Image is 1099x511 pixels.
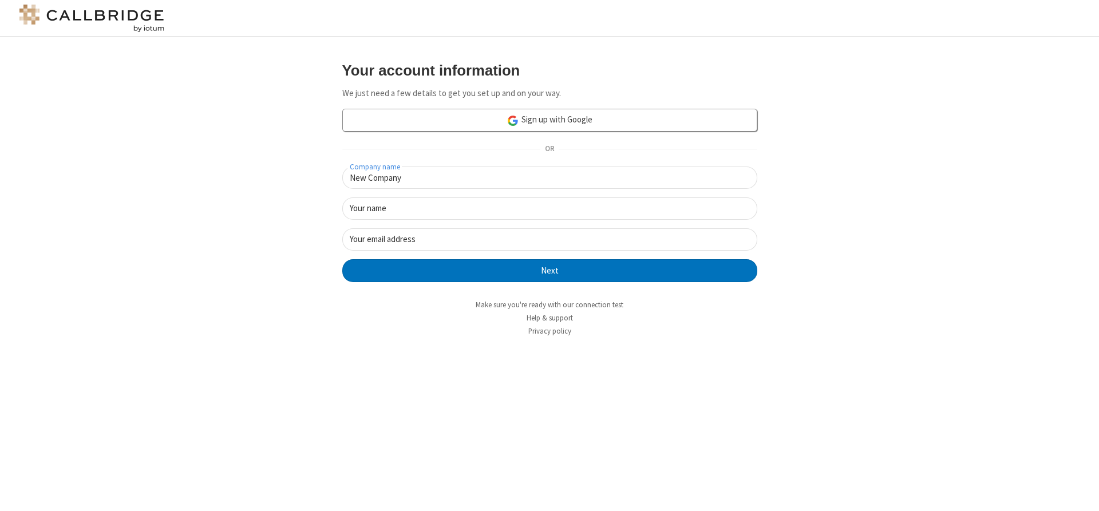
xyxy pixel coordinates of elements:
[342,87,757,100] p: We just need a few details to get you set up and on your way.
[528,326,571,336] a: Privacy policy
[527,313,573,323] a: Help & support
[540,141,559,157] span: OR
[342,62,757,78] h3: Your account information
[342,228,757,251] input: Your email address
[17,5,166,32] img: logo@2x.png
[476,300,623,310] a: Make sure you're ready with our connection test
[342,259,757,282] button: Next
[342,109,757,132] a: Sign up with Google
[342,167,757,189] input: Company name
[342,197,757,220] input: Your name
[507,114,519,127] img: google-icon.png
